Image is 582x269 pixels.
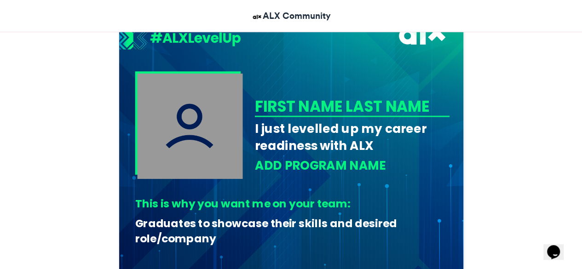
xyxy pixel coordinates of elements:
div: FIRST NAME LAST NAME [254,96,446,117]
div: This is why you want me on your team: [135,196,442,211]
div: ADD PROGRAM NAME [254,157,449,174]
img: user_filled.png [137,73,242,178]
iframe: chat widget [543,232,573,260]
a: ALX Community [251,9,331,23]
div: I just levelled up my career readiness with ALX [254,120,449,154]
img: 1721821317.056-e66095c2f9b7be57613cf5c749b4708f54720bc2.png [119,23,241,52]
div: Graduates to showcase their skills and desired role/company [135,216,442,246]
img: ALX Community [251,11,263,23]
